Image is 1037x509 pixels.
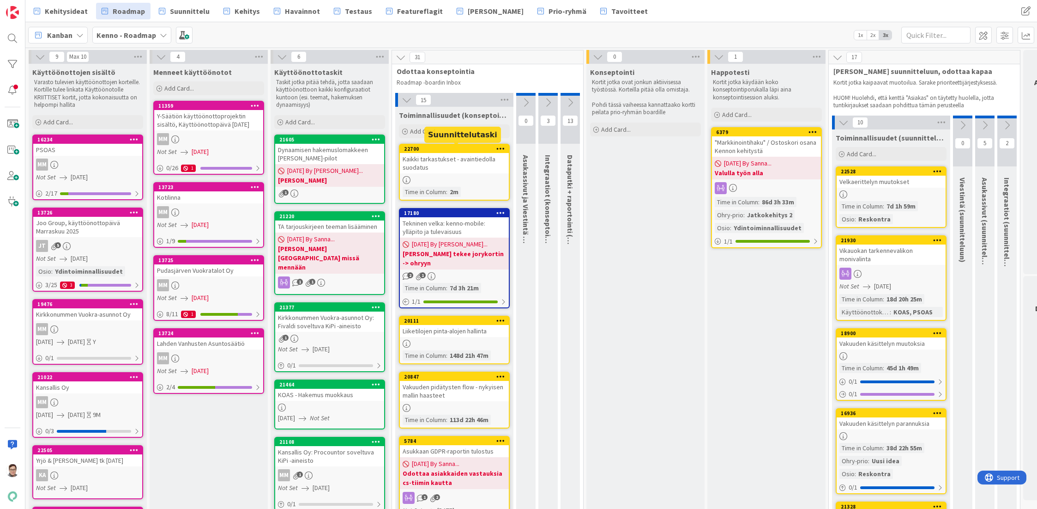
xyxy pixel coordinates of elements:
a: 22505Yrjö & [PERSON_NAME] tk [DATE]KANot Set[DATE] [32,445,143,499]
div: 3/253 [33,279,142,291]
div: 19476 [33,300,142,308]
span: : [883,443,884,453]
span: 1 [309,279,315,285]
span: 2 / 4 [166,382,175,392]
span: : [883,201,884,211]
div: MM [36,323,48,335]
b: Kenno - Roadmap [96,31,156,40]
span: 1 [422,494,428,500]
a: 21022Kansallis OyMM[DATE][DATE]9M0/3 [32,372,143,438]
div: MM [33,323,142,335]
div: 16234 [37,136,142,143]
span: Support [19,1,42,12]
a: Kehitysideat [28,3,93,19]
span: Havainnot [285,6,320,17]
a: Roadmap [96,3,151,19]
a: 11359Y-Säätiön käyttöönottoprojektin sisältö, Käyttöönottopäivä [DATE]MMNot Set[DATE]0/261 [153,101,264,175]
a: 20111Liiketilojen pinta-alojen hallintaTime in Column:148d 21h 47m [399,316,510,364]
span: 1 [283,190,289,196]
div: 16234 [33,135,142,144]
div: 21930Vikauokan tarkennevalikon monivalinta [837,236,946,265]
span: : [51,266,53,276]
span: 0 / 1 [287,361,296,370]
div: 19476Kirkkonummen Vuokra-asunnot Oy [33,300,142,320]
div: Dynaamisen hakemuslomakkeen [PERSON_NAME]-pilot [275,144,384,164]
div: 20111 [400,317,509,325]
span: [DATE] By Sanna... [287,234,335,244]
div: 0/261 [154,162,263,174]
div: 21464 [275,380,384,389]
span: [DATE] [192,366,209,376]
span: 0 / 1 [849,377,857,386]
div: 1/9 [154,235,263,247]
div: 13725 [158,257,263,264]
div: JT [36,240,48,252]
span: 1 [420,272,426,278]
div: Reskontra [856,214,893,224]
div: Osio [839,214,855,224]
span: Kehitysideat [45,6,88,17]
div: KOAS - Hakemus muokkaus [275,389,384,401]
div: 13724 [154,329,263,337]
span: Add Card... [410,127,440,135]
div: 21377 [279,304,384,311]
div: Kotilinna [154,191,263,203]
i: Not Set [36,173,56,181]
div: Kansallis Oy [33,381,142,393]
div: MM [157,133,169,145]
div: MM [157,206,169,218]
div: 6379 [712,128,821,136]
a: 21377Kirkkonummen Vuokra-asunnot Oy: Fivaldi soveltuva KiPi -aineistoNot Set[DATE]0/1 [274,302,385,372]
div: 1 [181,165,196,172]
span: [DATE] [313,483,330,493]
div: 11359 [154,102,263,110]
div: MM [275,469,384,481]
a: 13726Joo Group, käyttöönottopäivä Marraskuu 2025JTNot Set[DATE]Osio:Ydintoiminnallisuudet3/253 [32,208,143,292]
div: 18900 [841,330,946,337]
div: Joo Group, käyttöönottopäivä Marraskuu 2025 [33,217,142,237]
a: Kehitys [218,3,265,19]
div: 21022Kansallis Oy [33,373,142,393]
div: 20111 [404,318,509,324]
div: 16936 [837,409,946,417]
div: 2m [447,187,461,197]
div: 13724Lahden Vanhusten Asuntosäätiö [154,329,263,350]
a: 22700Kaikki tarkastukset - avaintiedolla suodatusTime in Column:2m [399,144,510,201]
div: 21108Kansallis Oy: Procountor soveltuva KiPi -aineisto [275,438,384,466]
div: 21220TA tarjouskirjeen teeman lisääminen [275,212,384,233]
div: 22700 [400,145,509,153]
span: [DATE] [278,413,295,423]
div: 16936Vakuuden käsittelyn parannuksia [837,409,946,429]
span: [DATE] [192,147,209,157]
span: Roadmap [113,6,145,17]
a: 6379"Markkinointihaku" / Ostoskori osana Kennon kehitystä[DATE] By Sanna...Valulla työn allaTime ... [711,127,822,248]
div: KOAS, PSOAS [891,307,935,317]
div: Y [93,337,96,347]
div: 20111Liiketilojen pinta-alojen hallinta [400,317,509,337]
span: [DATE] [192,293,209,303]
div: Lahden Vanhusten Asuntosäätiö [154,337,263,350]
div: 22700 [404,146,509,152]
div: 13724 [158,330,263,337]
b: Odottaa asiakkaiden vastauksia cs-tiimin kautta [403,469,506,487]
div: 21930 [837,236,946,245]
div: 22528Velkaerittelyn muutokset [837,167,946,188]
div: 13723 [158,184,263,190]
span: : [743,210,745,220]
div: 13723Kotilinna [154,183,263,203]
span: [PERSON_NAME] [468,6,524,17]
b: [PERSON_NAME] tekee jorykortin -> ohryyn [403,249,506,268]
div: 1/1 [712,236,821,247]
div: 20847Vakuuden pidätysten flow - nykyisen mallin haasteet [400,373,509,401]
span: [DATE] [68,410,85,420]
div: Reskontra [856,469,893,479]
div: 113d 22h 46m [447,415,491,425]
div: PSOAS [33,144,142,156]
div: MM [33,396,142,408]
span: [DATE] By [PERSON_NAME]... [412,239,488,249]
div: Time in Column [839,443,883,453]
a: 16234PSOASMMNot Set[DATE]2/17 [32,135,143,200]
a: 20847Vakuuden pidätysten flow - nykyisen mallin haasteetTime in Column:113d 22h 46m [399,372,510,429]
span: [DATE] [68,337,85,347]
a: 21605Dynaamisen hakemuslomakkeen [PERSON_NAME]-pilot[DATE] By [PERSON_NAME]...[PERSON_NAME] [274,135,385,204]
